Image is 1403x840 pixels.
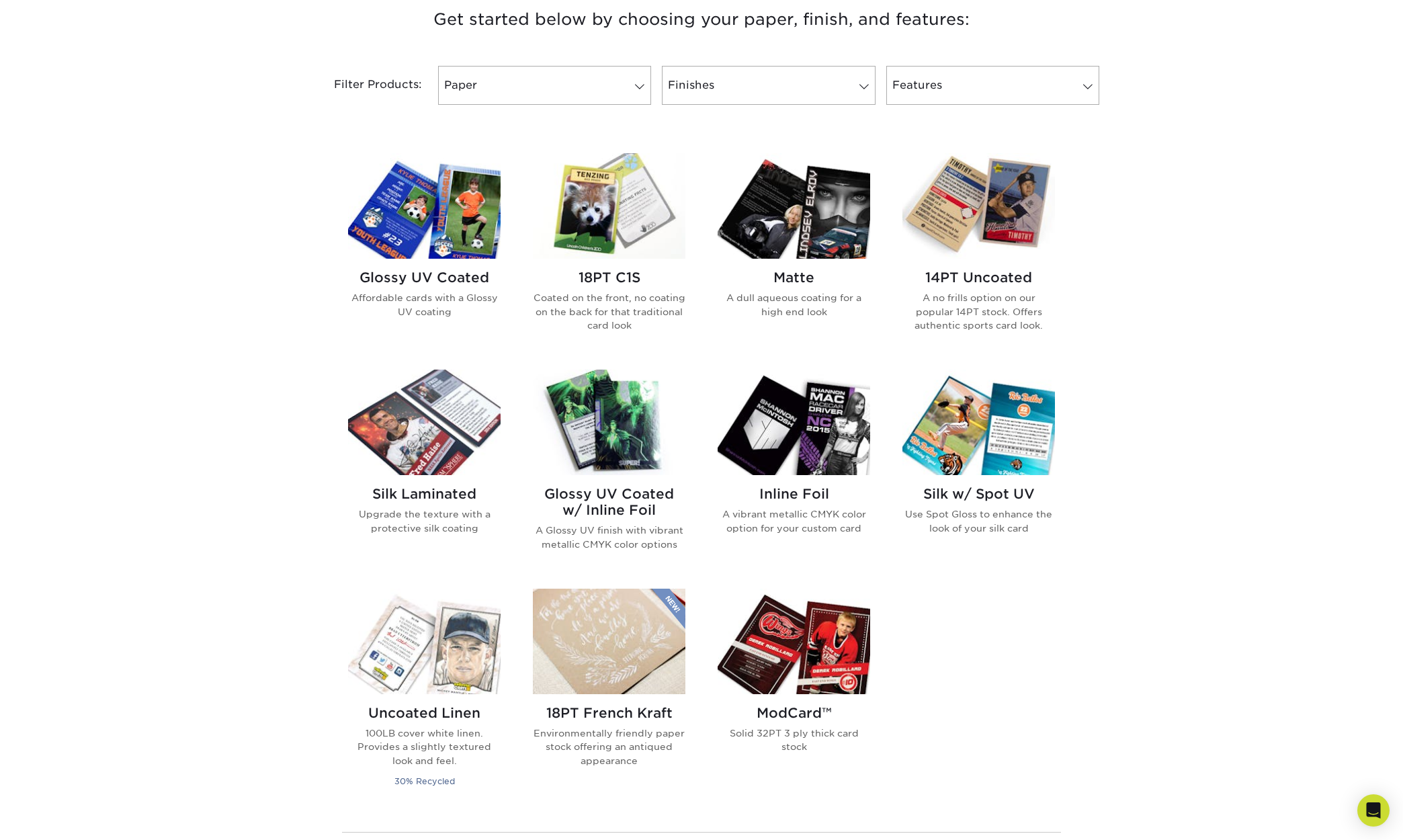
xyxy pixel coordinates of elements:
[718,705,870,721] h2: ModCard™
[533,589,685,805] a: 18PT French Kraft Trading Cards 18PT French Kraft Environmentally friendly paper stock offering a...
[533,705,685,721] h2: 18PT French Kraft
[718,153,870,259] img: Matte Trading Cards
[348,507,501,535] p: Upgrade the texture with a protective silk coating
[1357,794,1390,827] div: Open Intercom Messenger
[533,291,685,332] p: Coated on the front, no coating on the back for that traditional card look
[902,370,1055,475] img: Silk w/ Spot UV Trading Cards
[348,153,501,259] img: Glossy UV Coated Trading Cards
[533,726,685,767] p: Environmentally friendly paper stock offering an antiqued appearance
[902,269,1055,286] h2: 14PT Uncoated
[718,370,870,573] a: Inline Foil Trading Cards Inline Foil A vibrant metallic CMYK color option for your custom card
[298,66,433,105] div: Filter Products:
[652,589,685,629] img: New Product
[718,269,870,286] h2: Matte
[533,153,685,353] a: 18PT C1S Trading Cards 18PT C1S Coated on the front, no coating on the back for that traditional ...
[718,589,870,694] img: ModCard™ Trading Cards
[902,486,1055,502] h2: Silk w/ Spot UV
[718,370,870,475] img: Inline Foil Trading Cards
[348,486,501,502] h2: Silk Laminated
[348,370,501,475] img: Silk Laminated Trading Cards
[902,370,1055,573] a: Silk w/ Spot UV Trading Cards Silk w/ Spot UV Use Spot Gloss to enhance the look of your silk card
[718,507,870,535] p: A vibrant metallic CMYK color option for your custom card
[348,370,501,573] a: Silk Laminated Trading Cards Silk Laminated Upgrade the texture with a protective silk coating
[718,589,870,805] a: ModCard™ Trading Cards ModCard™ Solid 32PT 3 ply thick card stock
[348,269,501,286] h2: Glossy UV Coated
[718,486,870,502] h2: Inline Foil
[533,269,685,286] h2: 18PT C1S
[438,66,651,105] a: Paper
[348,589,501,694] img: Uncoated Linen Trading Cards
[348,291,501,319] p: Affordable cards with a Glossy UV coating
[662,66,875,105] a: Finishes
[902,153,1055,353] a: 14PT Uncoated Trading Cards 14PT Uncoated A no frills option on our popular 14PT stock. Offers au...
[348,726,501,767] p: 100LB cover white linen. Provides a slightly textured look and feel.
[533,589,685,694] img: 18PT French Kraft Trading Cards
[394,776,455,786] small: 30% Recycled
[718,153,870,353] a: Matte Trading Cards Matte A dull aqueous coating for a high end look
[902,153,1055,259] img: 14PT Uncoated Trading Cards
[533,153,685,259] img: 18PT C1S Trading Cards
[718,726,870,754] p: Solid 32PT 3 ply thick card stock
[533,486,685,518] h2: Glossy UV Coated w/ Inline Foil
[348,589,501,805] a: Uncoated Linen Trading Cards Uncoated Linen 100LB cover white linen. Provides a slightly textured...
[348,153,501,353] a: Glossy UV Coated Trading Cards Glossy UV Coated Affordable cards with a Glossy UV coating
[718,291,870,319] p: A dull aqueous coating for a high end look
[533,523,685,551] p: A Glossy UV finish with vibrant metallic CMYK color options
[348,705,501,721] h2: Uncoated Linen
[902,291,1055,332] p: A no frills option on our popular 14PT stock. Offers authentic sports card look.
[886,66,1099,105] a: Features
[533,370,685,475] img: Glossy UV Coated w/ Inline Foil Trading Cards
[902,507,1055,535] p: Use Spot Gloss to enhance the look of your silk card
[533,370,685,573] a: Glossy UV Coated w/ Inline Foil Trading Cards Glossy UV Coated w/ Inline Foil A Glossy UV finish ...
